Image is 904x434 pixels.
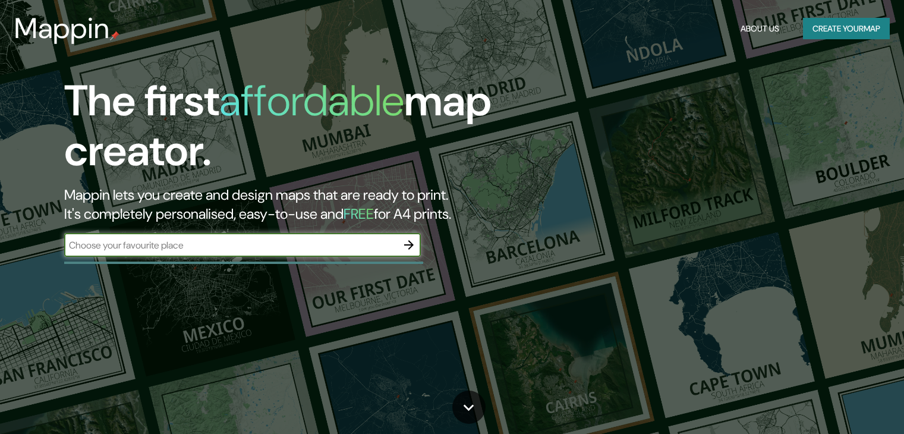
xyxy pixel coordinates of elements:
h3: Mappin [14,12,110,45]
h5: FREE [344,205,374,223]
img: mappin-pin [110,31,119,40]
h2: Mappin lets you create and design maps that are ready to print. It's completely personalised, eas... [64,185,516,224]
button: Create yourmap [803,18,890,40]
iframe: Help widget launcher [798,388,891,421]
button: About Us [736,18,784,40]
h1: The first map creator. [64,76,516,185]
input: Choose your favourite place [64,238,397,252]
h1: affordable [219,73,404,128]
